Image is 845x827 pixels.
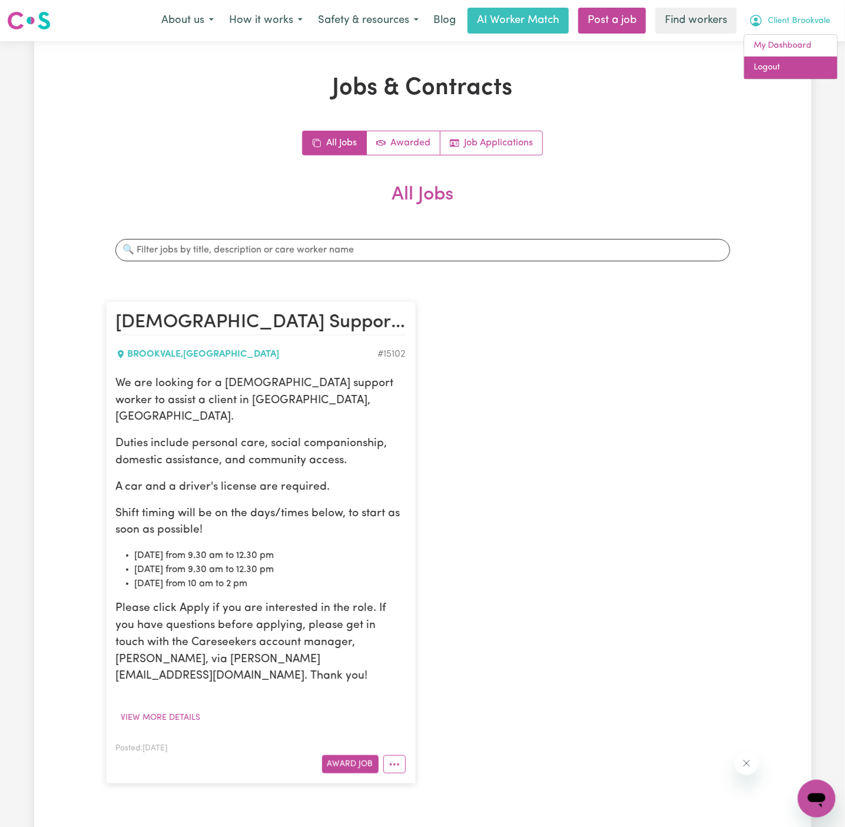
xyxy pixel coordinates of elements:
[116,745,168,752] span: Posted: [DATE]
[116,600,406,685] p: Please click Apply if you are interested in the role. If you have questions before applying, plea...
[7,7,51,34] a: Careseekers logo
[221,8,310,33] button: How it works
[383,755,406,773] button: More options
[578,8,646,34] a: Post a job
[744,35,837,57] a: My Dashboard
[367,131,440,155] a: Active jobs
[116,709,206,727] button: View more details
[116,347,378,361] div: BROOKVALE , [GEOGRAPHIC_DATA]
[378,347,406,361] div: Job ID #15102
[426,8,463,34] a: Blog
[798,780,836,818] iframe: Button to launch messaging window
[768,15,830,28] span: Client Brookvale
[468,8,569,34] a: AI Worker Match
[106,74,740,102] h1: Jobs & Contracts
[154,8,221,33] button: About us
[735,752,758,775] iframe: Close message
[322,755,379,773] button: Award Job
[135,577,406,591] li: [DATE] from 10 am to 2 pm
[303,131,367,155] a: All jobs
[310,8,426,33] button: Safety & resources
[115,239,730,261] input: 🔍 Filter jobs by title, description or care worker name
[741,8,838,33] button: My Account
[440,131,542,155] a: Job applications
[7,10,51,31] img: Careseekers logo
[744,57,837,79] a: Logout
[116,311,406,335] h2: Female Support Worker Needed In Brookvale, NSW
[135,549,406,563] li: [DATE] from 9.30 am to 12.30 pm
[7,8,71,18] span: Need any help?
[655,8,737,34] a: Find workers
[744,34,838,79] div: My Account
[116,479,406,496] p: A car and a driver's license are required.
[135,563,406,577] li: [DATE] from 9.30 am to 12.30 pm
[116,376,406,426] p: We are looking for a [DEMOGRAPHIC_DATA] support worker to assist a client in [GEOGRAPHIC_DATA], [...
[116,506,406,540] p: Shift timing will be on the days/times below, to start as soon as possible!
[116,436,406,470] p: Duties include personal care, social companionship, domestic assistance, and community access.
[106,184,740,225] h2: All Jobs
